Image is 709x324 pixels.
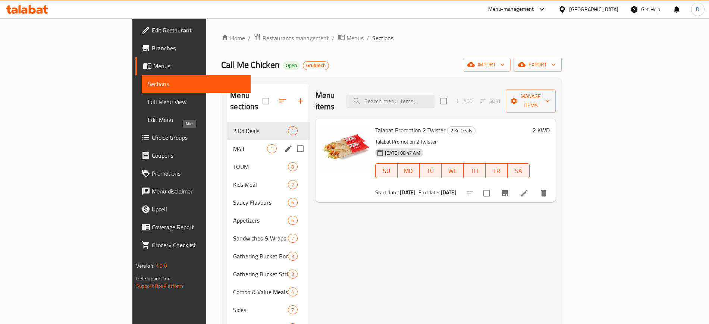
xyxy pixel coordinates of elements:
[696,5,699,13] span: D
[227,122,309,140] div: 2 Kd Deals1
[479,185,495,201] span: Select to update
[135,129,251,147] a: Choice Groups
[227,158,309,176] div: TOUM8
[372,34,393,43] span: Sections
[152,26,245,35] span: Edit Restaurant
[148,79,245,88] span: Sections
[233,180,288,189] span: Kids Meal
[152,223,245,232] span: Coverage Report
[142,111,251,129] a: Edit Menu
[463,58,511,72] button: import
[288,305,297,314] div: items
[508,163,530,178] button: SA
[520,60,556,69] span: export
[152,187,245,196] span: Menu disclaimer
[303,62,329,69] span: GrubTech
[283,62,300,69] span: Open
[321,125,369,173] img: Talabat Promotion 2 Twister
[135,200,251,218] a: Upsell
[288,271,297,278] span: 3
[142,93,251,111] a: Full Menu View
[227,211,309,229] div: Appetizers6
[332,34,335,43] li: /
[420,163,442,178] button: TU
[152,133,245,142] span: Choice Groups
[375,188,399,197] span: Start date:
[152,240,245,249] span: Grocery Checklist
[136,274,170,283] span: Get support on:
[233,198,288,207] span: Saucy Flavours
[535,184,553,202] button: delete
[274,92,292,110] span: Sort sections
[288,306,297,314] span: 7
[520,189,529,198] a: Edit menu item
[233,234,288,243] div: Sandwiches & Wraps
[227,283,309,301] div: Combo & Value Meals4
[401,166,417,176] span: MO
[227,265,309,283] div: Gathering Bucket Strips3
[452,95,476,107] span: Add item
[288,234,297,243] div: items
[506,89,556,113] button: Manage items
[533,125,550,135] h6: 2 KWD
[442,163,464,178] button: WE
[382,150,423,157] span: [DATE] 08:47 AM
[423,166,439,176] span: TU
[233,252,288,261] span: Gathering Bucket Bone In
[445,166,461,176] span: WE
[135,21,251,39] a: Edit Restaurant
[233,270,288,279] span: Gathering Bucket Strips
[288,128,297,135] span: 1
[288,198,297,207] div: items
[135,182,251,200] a: Menu disclaimer
[233,162,288,171] div: TOUM
[283,143,294,154] button: edit
[148,97,245,106] span: Full Menu View
[448,126,475,135] span: 2 Kd Deals
[227,176,309,194] div: Kids Meal2
[152,169,245,178] span: Promotions
[375,163,398,178] button: SU
[148,115,245,124] span: Edit Menu
[288,126,297,135] div: items
[152,151,245,160] span: Coupons
[156,261,167,271] span: 1.0.0
[227,229,309,247] div: Sandwiches & Wraps7
[288,163,297,170] span: 8
[367,34,369,43] li: /
[135,39,251,57] a: Branches
[288,235,297,242] span: 7
[288,217,297,224] span: 6
[227,194,309,211] div: Saucy Flavours6
[469,60,505,69] span: import
[441,188,457,197] b: [DATE]
[142,75,251,93] a: Sections
[288,252,297,261] div: items
[152,205,245,214] span: Upsell
[233,216,288,225] div: Appetizers
[288,216,297,225] div: items
[400,188,415,197] b: [DATE]
[233,126,288,135] span: 2 Kd Deals
[288,287,297,296] div: items
[511,166,527,176] span: SA
[496,184,514,202] button: Branch-specific-item
[233,305,288,314] div: Sides
[135,147,251,164] a: Coupons
[467,166,483,176] span: TH
[233,144,267,153] span: M41
[316,90,338,112] h2: Menu items
[135,218,251,236] a: Coverage Report
[486,163,508,178] button: FR
[227,301,309,319] div: Sides7
[263,34,329,43] span: Restaurants management
[288,162,297,171] div: items
[489,166,505,176] span: FR
[135,164,251,182] a: Promotions
[227,247,309,265] div: Gathering Bucket Bone In3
